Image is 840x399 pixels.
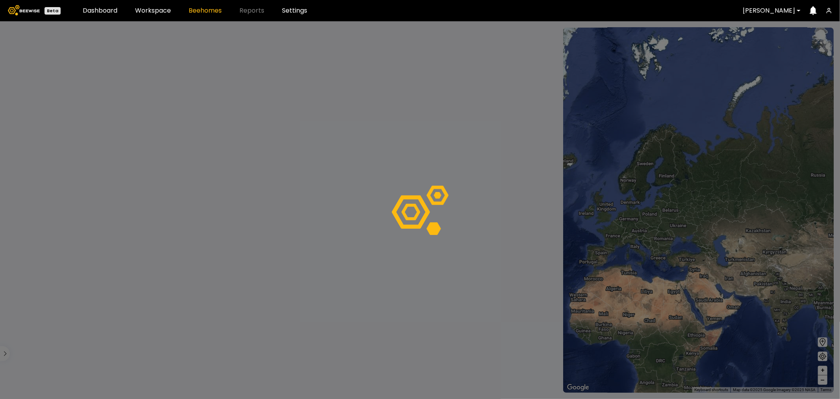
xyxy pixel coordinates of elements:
a: Dashboard [83,7,117,14]
span: Reports [239,7,264,14]
div: Beta [45,7,61,15]
a: Beehomes [189,7,222,14]
img: Beewise logo [8,5,40,15]
a: Settings [282,7,307,14]
a: Workspace [135,7,171,14]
